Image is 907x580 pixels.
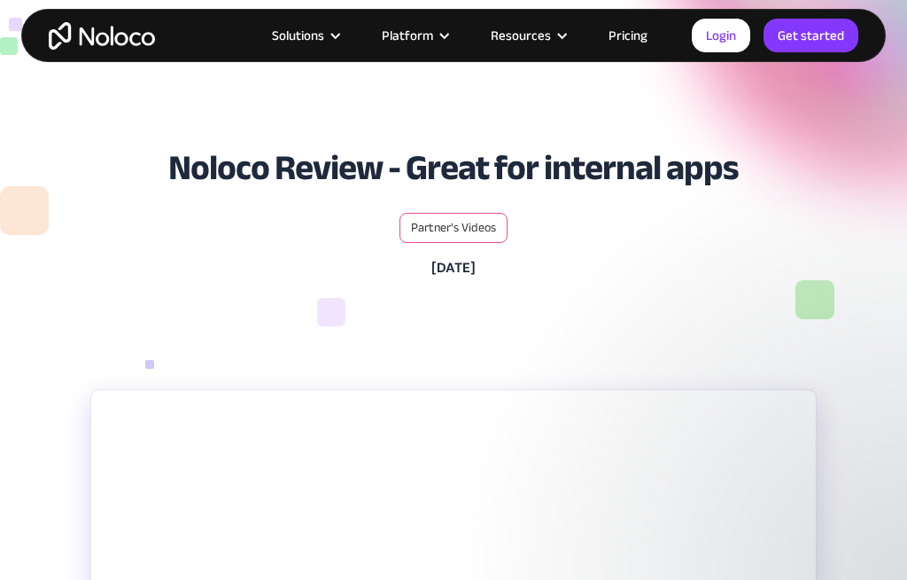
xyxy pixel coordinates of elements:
div: Resources [469,24,586,47]
div: Platform [382,24,433,47]
a: Pricing [586,24,670,47]
a: Get started [764,19,858,52]
a: Login [692,19,750,52]
h6: [DATE] [431,257,476,279]
div: Solutions [272,24,324,47]
h1: Noloco Review - Great for internal apps [80,142,827,195]
a: home [49,22,155,50]
div: Platform [360,24,469,47]
div: Resources [491,24,551,47]
a: Partner's Videos [411,221,496,235]
div: Solutions [250,24,360,47]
